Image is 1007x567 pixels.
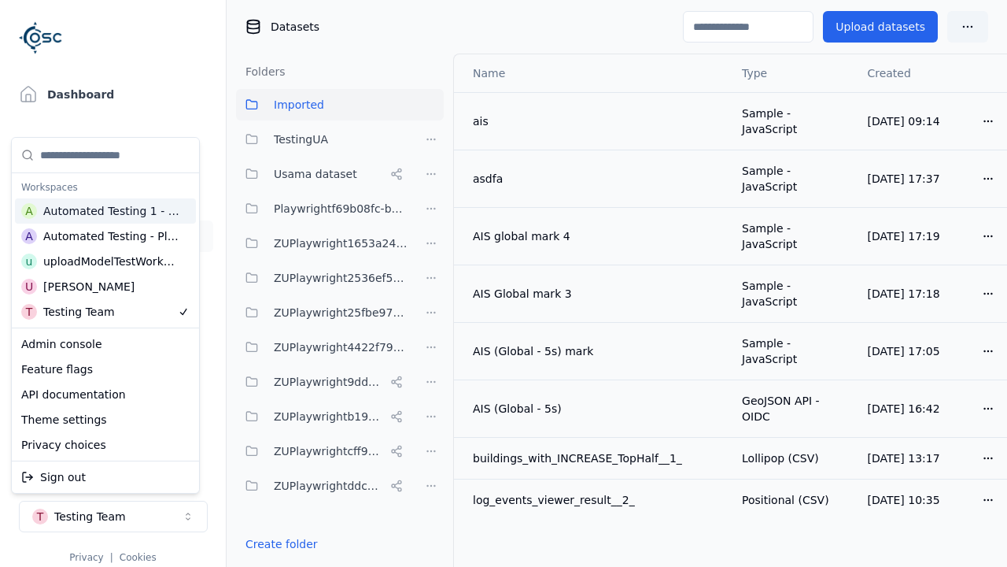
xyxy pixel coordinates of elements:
[15,332,196,357] div: Admin console
[43,228,179,244] div: Automated Testing - Playwright
[15,357,196,382] div: Feature flags
[43,203,180,219] div: Automated Testing 1 - Playwright
[43,254,179,269] div: uploadModelTestWorkspace
[12,461,199,493] div: Suggestions
[43,304,115,320] div: Testing Team
[21,254,37,269] div: u
[43,279,135,295] div: [PERSON_NAME]
[21,304,37,320] div: T
[15,465,196,490] div: Sign out
[15,176,196,198] div: Workspaces
[21,228,37,244] div: A
[12,328,199,461] div: Suggestions
[15,382,196,407] div: API documentation
[15,432,196,458] div: Privacy choices
[21,279,37,295] div: U
[12,138,199,328] div: Suggestions
[15,407,196,432] div: Theme settings
[21,203,37,219] div: A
